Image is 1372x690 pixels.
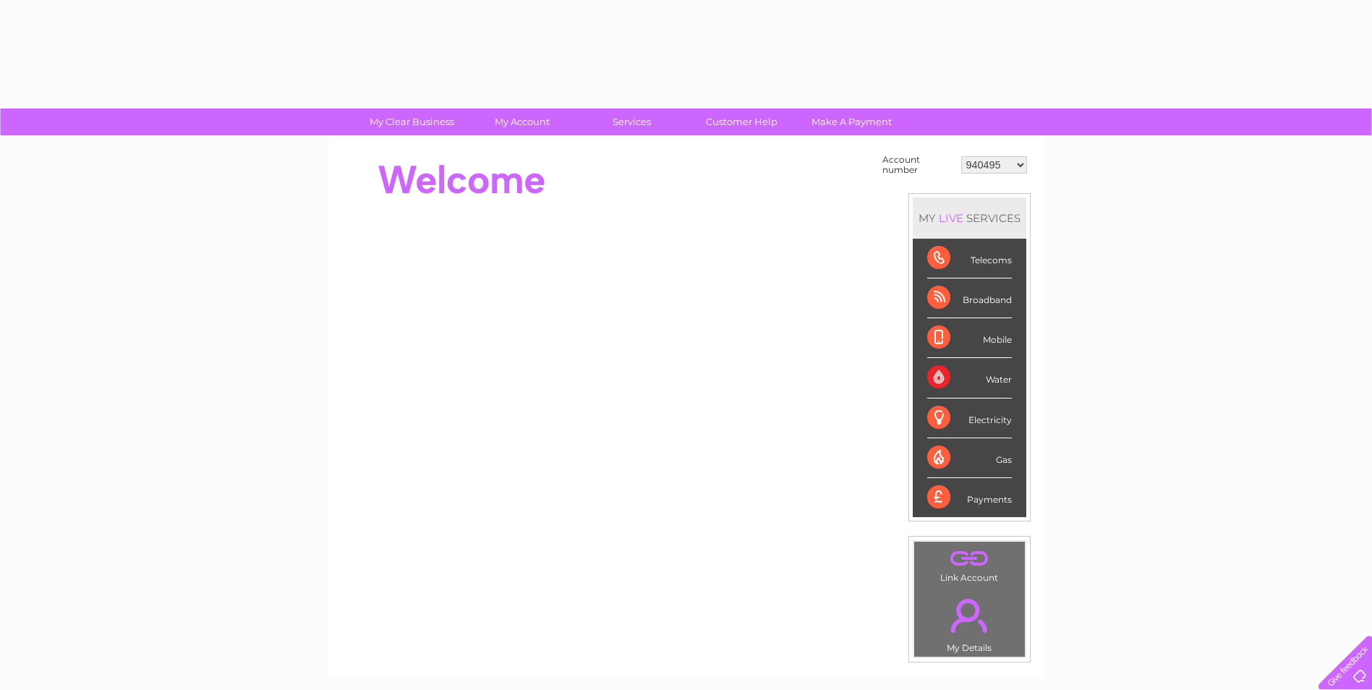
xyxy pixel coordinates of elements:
div: Payments [927,478,1012,517]
a: Services [572,108,691,135]
a: My Clear Business [352,108,472,135]
td: My Details [913,587,1026,657]
a: My Account [462,108,581,135]
div: Water [927,358,1012,398]
td: Link Account [913,541,1026,587]
div: Telecoms [927,239,1012,278]
a: . [918,590,1021,641]
td: Account number [879,151,958,179]
div: LIVE [936,211,966,225]
div: Gas [927,438,1012,478]
div: MY SERVICES [913,197,1026,239]
div: Broadband [927,278,1012,318]
div: Electricity [927,399,1012,438]
a: . [918,545,1021,571]
div: Mobile [927,318,1012,358]
a: Make A Payment [792,108,911,135]
a: Customer Help [682,108,801,135]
